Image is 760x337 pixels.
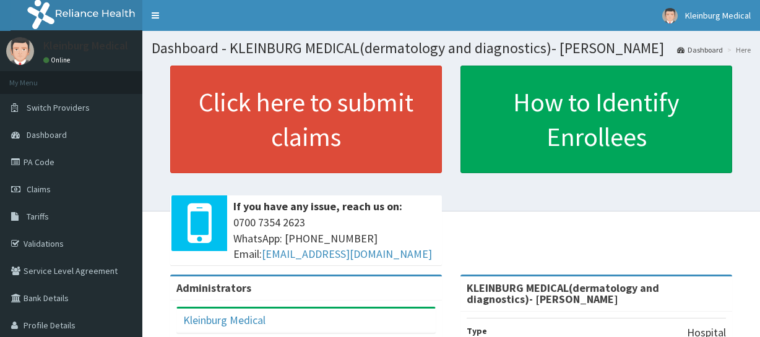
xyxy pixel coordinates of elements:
[724,45,751,55] li: Here
[183,313,266,327] a: Kleinburg Medical
[27,102,90,113] span: Switch Providers
[43,56,73,64] a: Online
[233,199,402,213] b: If you have any issue, reach us on:
[27,129,67,140] span: Dashboard
[677,45,723,55] a: Dashboard
[662,8,678,23] img: User Image
[262,247,432,261] a: [EMAIL_ADDRESS][DOMAIN_NAME]
[27,184,51,195] span: Claims
[685,10,751,21] span: Kleinburg Medical
[6,37,34,65] img: User Image
[233,215,436,262] span: 0700 7354 2623 WhatsApp: [PHONE_NUMBER] Email:
[27,211,49,222] span: Tariffs
[467,281,659,306] strong: KLEINBURG MEDICAL(dermatology and diagnostics)- [PERSON_NAME]
[176,281,251,295] b: Administrators
[467,325,487,336] b: Type
[460,66,732,173] a: How to Identify Enrollees
[152,40,751,56] h1: Dashboard - KLEINBURG MEDICAL(dermatology and diagnostics)- [PERSON_NAME]
[170,66,442,173] a: Click here to submit claims
[43,40,128,51] p: Kleinburg Medical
